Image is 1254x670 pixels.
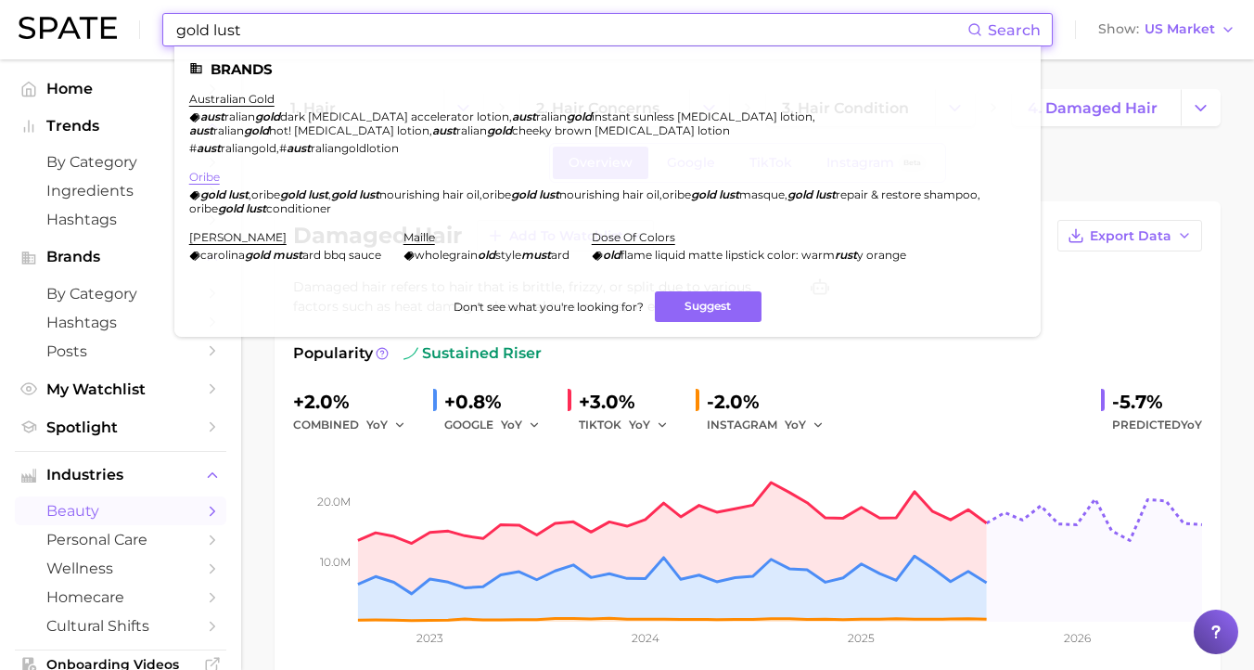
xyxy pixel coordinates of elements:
[293,414,418,436] div: combined
[189,92,275,106] a: australian gold
[482,187,511,201] span: oribe
[15,583,226,612] a: homecare
[621,248,835,262] span: flame liquid matte lipstick color: warm
[1181,418,1202,432] span: YoY
[189,141,1004,155] div: ,
[415,248,478,262] span: wholegrain
[603,248,621,262] em: old
[213,123,244,137] span: ralian
[1090,228,1171,244] span: Export Data
[403,346,418,361] img: sustained riser
[189,141,197,155] span: #
[495,248,521,262] span: style
[287,141,311,155] em: aust
[46,249,195,265] span: Brands
[251,187,280,201] span: oribe
[189,170,220,184] a: oribe
[739,187,785,201] span: masque
[46,314,195,331] span: Hashtags
[15,279,226,308] a: by Category
[719,187,739,201] em: lust
[487,123,512,137] em: gold
[521,248,551,262] em: must
[629,414,669,436] button: YoY
[456,123,487,137] span: ralian
[46,380,195,398] span: My Watchlist
[707,387,837,417] div: -2.0%
[46,182,195,200] span: Ingredients
[15,205,226,234] a: Hashtags
[280,187,305,201] em: gold
[218,201,243,215] em: gold
[46,588,195,606] span: homecare
[707,414,837,436] div: INSTAGRAM
[244,123,269,137] em: gold
[46,285,195,303] span: by Category
[15,554,226,583] a: wellness
[787,187,813,201] em: gold
[579,414,681,436] div: TIKTOK
[691,187,716,201] em: gold
[200,248,245,262] span: carolina
[15,112,226,140] button: Trends
[19,17,117,39] img: SPATE
[379,187,480,201] span: nourishing hair oil
[266,201,331,215] span: conditioner
[189,123,213,137] em: aust
[280,110,509,123] span: dark [MEDICAL_DATA] accelerator lotion
[46,80,195,97] span: Home
[567,110,592,123] em: gold
[279,141,287,155] span: #
[579,387,681,417] div: +3.0%
[46,118,195,135] span: Trends
[221,141,276,155] span: raliangold
[46,467,195,483] span: Industries
[245,248,270,262] em: gold
[1112,387,1202,417] div: -5.7%
[189,187,1004,215] div: , , , , , ,
[255,110,280,123] em: gold
[46,153,195,171] span: by Category
[46,617,195,635] span: cultural shifts
[15,612,226,640] a: cultural shifts
[857,248,906,262] span: y orange
[785,417,806,432] span: YoY
[1012,89,1181,126] a: 4. damaged hair
[46,502,195,520] span: beauty
[1094,18,1240,42] button: ShowUS Market
[454,300,644,314] span: Don't see what you're looking for?
[273,248,302,262] em: must
[15,496,226,525] a: beauty
[189,230,287,244] a: [PERSON_NAME]
[662,187,691,201] span: oribe
[815,187,836,201] em: lust
[293,342,373,365] span: Popularity
[988,21,1041,39] span: Search
[1028,99,1158,117] span: 4. damaged hair
[501,414,541,436] button: YoY
[403,230,435,244] a: maille
[15,461,226,489] button: Industries
[331,187,356,201] em: gold
[539,187,559,201] em: lust
[15,413,226,442] a: Spotlight
[416,631,443,645] tspan: 2023
[511,187,536,201] em: gold
[269,123,429,137] span: hot! [MEDICAL_DATA] lotion
[293,387,418,417] div: +2.0%
[1145,24,1215,34] span: US Market
[359,187,379,201] em: lust
[46,342,195,360] span: Posts
[224,110,255,123] span: ralian
[444,387,553,417] div: +0.8%
[478,248,495,262] em: old
[15,176,226,205] a: Ingredients
[1181,89,1221,126] button: Change Category
[311,141,399,155] span: raliangoldlotion
[200,187,225,201] em: gold
[228,187,249,201] em: lust
[836,187,978,201] span: repair & restore shampoo
[512,110,536,123] em: aust
[15,337,226,366] a: Posts
[246,201,266,215] em: lust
